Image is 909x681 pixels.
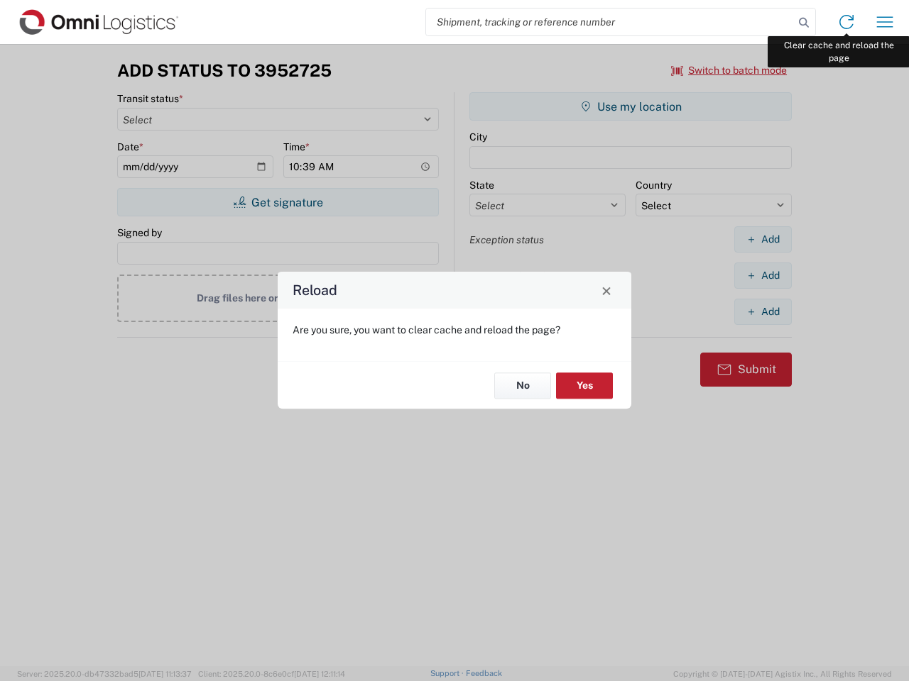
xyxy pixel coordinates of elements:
button: Yes [556,372,613,399]
button: Close [597,280,616,300]
input: Shipment, tracking or reference number [426,9,794,35]
button: No [494,372,551,399]
p: Are you sure, you want to clear cache and reload the page? [293,323,616,336]
h4: Reload [293,280,337,301]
